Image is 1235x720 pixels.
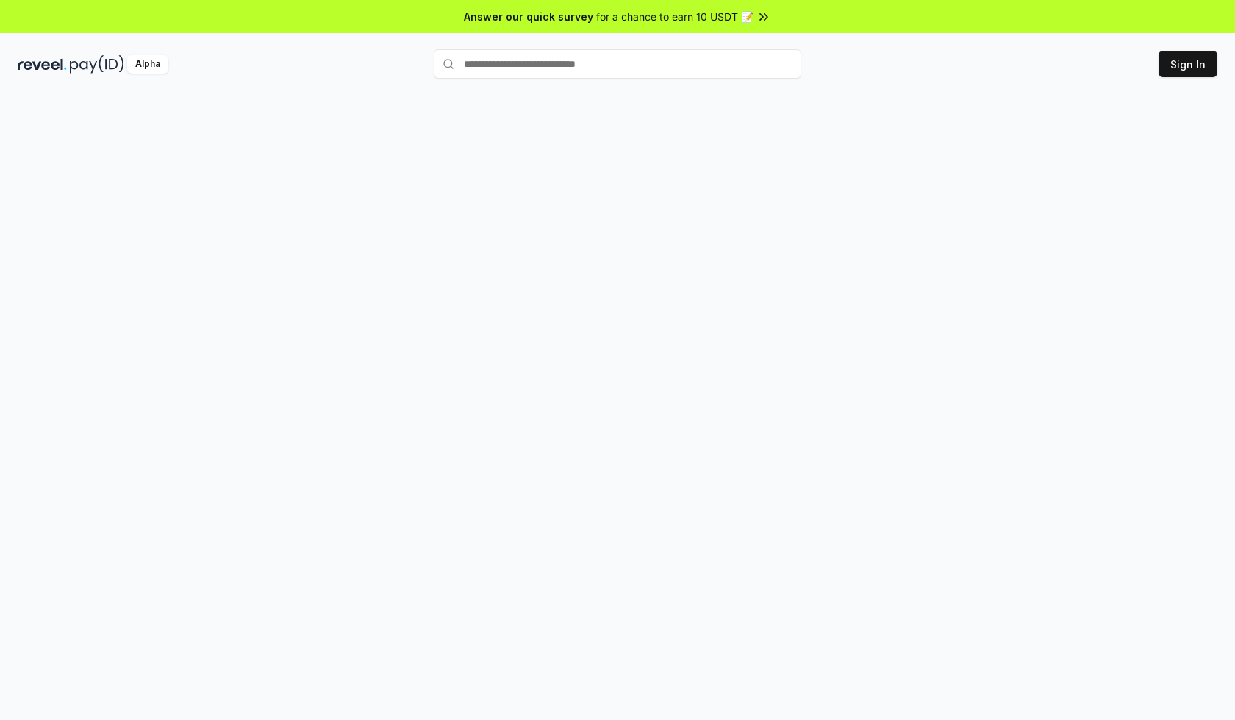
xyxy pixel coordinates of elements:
[18,55,67,74] img: reveel_dark
[1159,51,1217,77] button: Sign In
[70,55,124,74] img: pay_id
[596,9,753,24] span: for a chance to earn 10 USDT 📝
[464,9,593,24] span: Answer our quick survey
[127,55,168,74] div: Alpha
